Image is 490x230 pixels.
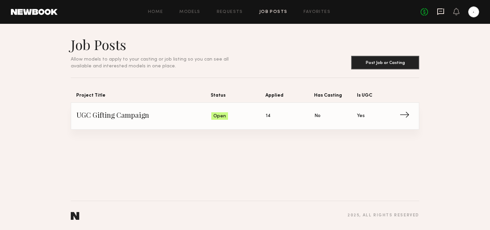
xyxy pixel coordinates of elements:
[179,10,200,14] a: Models
[304,10,330,14] a: Favorites
[77,103,413,129] a: UGC Gifting CampaignOpen14NoYes→
[76,92,211,102] span: Project Title
[213,113,226,120] span: Open
[217,10,243,14] a: Requests
[71,57,229,68] span: Allow models to apply to your casting or job listing so you can see all available and interested ...
[71,36,245,53] h1: Job Posts
[357,112,365,120] span: Yes
[265,92,314,102] span: Applied
[347,213,419,218] div: 2025 , all rights reserved
[211,92,265,102] span: Status
[266,112,271,120] span: 14
[148,10,163,14] a: Home
[314,112,321,120] span: No
[259,10,288,14] a: Job Posts
[357,92,400,102] span: Is UGC
[351,56,419,69] button: Post Job or Casting
[77,111,211,121] span: UGC Gifting Campaign
[314,92,357,102] span: Has Casting
[399,111,413,121] span: →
